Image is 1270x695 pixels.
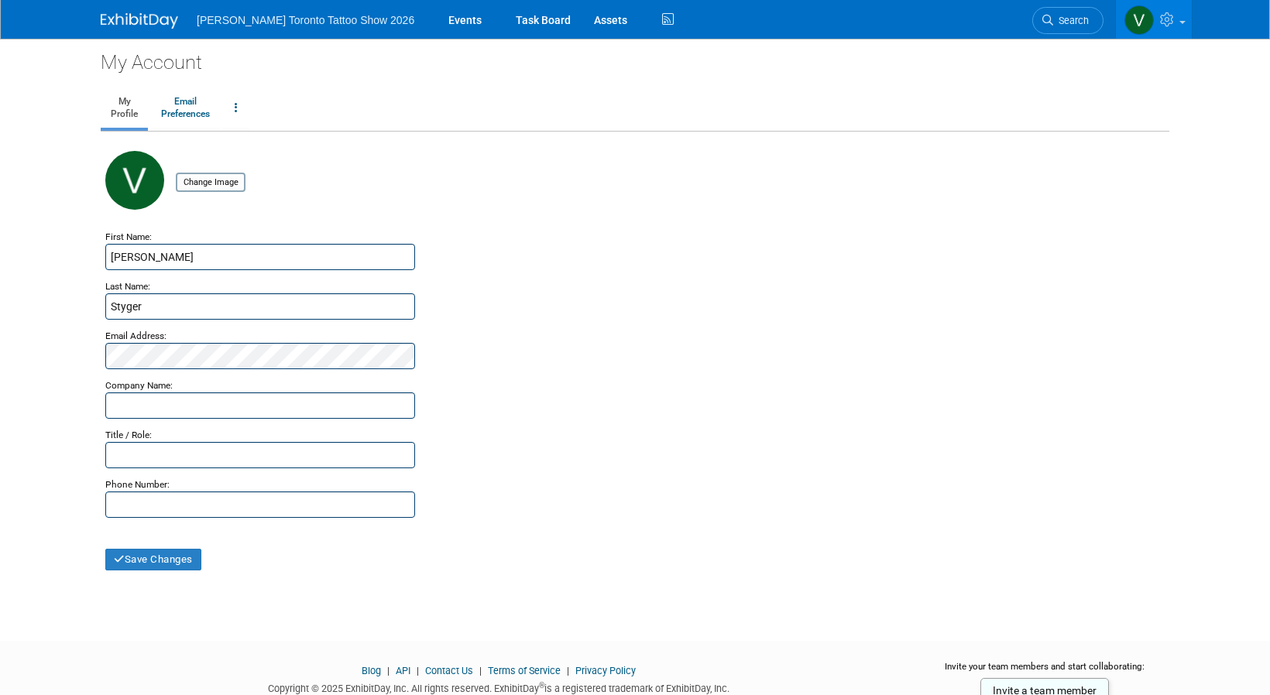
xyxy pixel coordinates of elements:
span: | [413,665,423,676]
a: Privacy Policy [575,665,636,676]
small: Title / Role: [105,430,152,440]
span: Search [1053,15,1089,26]
img: Valerie Styger [1124,5,1154,35]
small: Company Name: [105,380,173,391]
div: Invite your team members and start collaborating: [920,660,1170,683]
a: Search [1032,7,1104,34]
a: MyProfile [101,89,148,128]
small: Last Name: [105,281,150,292]
span: | [383,665,393,676]
sup: ® [539,681,544,690]
div: My Account [101,39,1169,76]
small: Phone Number: [105,479,170,490]
small: First Name: [105,231,152,242]
span: [PERSON_NAME] Toronto Tattoo Show 2026 [197,14,414,26]
small: Email Address: [105,330,166,341]
span: | [563,665,573,676]
a: Blog [362,665,381,676]
span: | [475,665,486,676]
a: Terms of Service [488,665,561,676]
a: Contact Us [425,665,473,676]
a: EmailPreferences [151,89,220,128]
button: Save Changes [105,549,201,570]
a: API [396,665,410,676]
img: ExhibitDay [101,13,178,29]
img: V.jpg [105,151,164,210]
